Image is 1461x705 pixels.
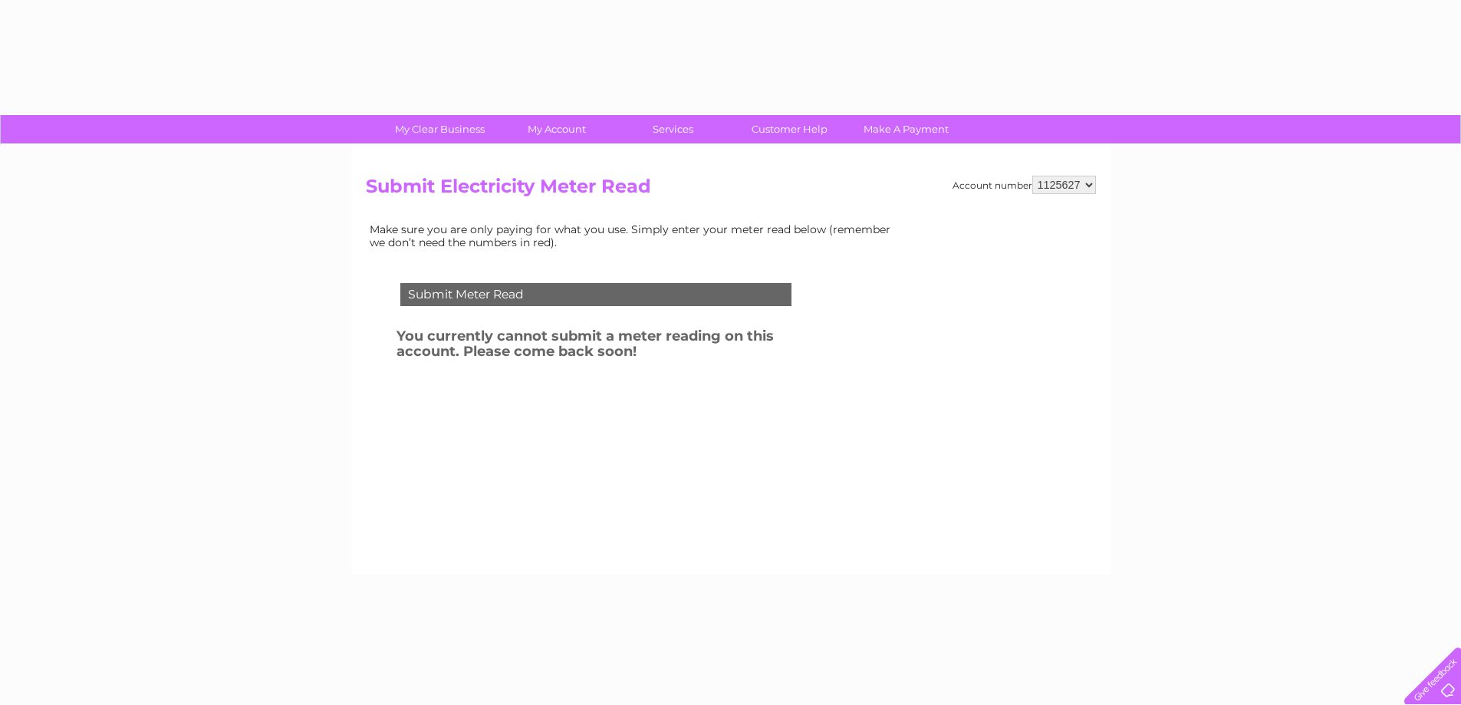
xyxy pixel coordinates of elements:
div: Submit Meter Read [400,283,791,306]
a: My Clear Business [377,115,503,143]
a: Services [610,115,736,143]
a: Make A Payment [843,115,969,143]
div: Account number [953,176,1096,194]
a: Customer Help [726,115,853,143]
h3: You currently cannot submit a meter reading on this account. Please come back soon! [397,325,832,367]
a: My Account [493,115,620,143]
h2: Submit Electricity Meter Read [366,176,1096,205]
td: Make sure you are only paying for what you use. Simply enter your meter read below (remember we d... [366,219,903,252]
